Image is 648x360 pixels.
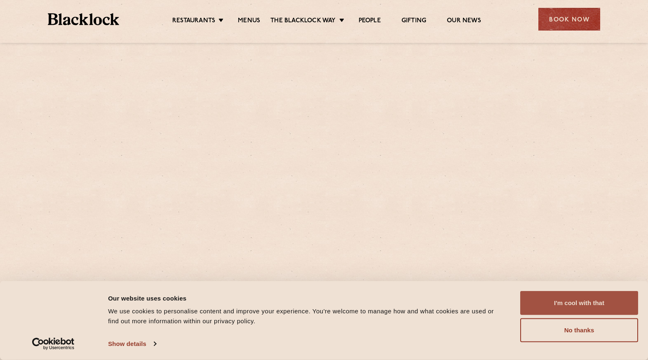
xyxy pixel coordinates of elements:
[172,17,215,26] a: Restaurants
[108,338,156,350] a: Show details
[447,17,481,26] a: Our News
[401,17,426,26] a: Gifting
[48,13,119,25] img: BL_Textured_Logo-footer-cropped.svg
[359,17,381,26] a: People
[270,17,336,26] a: The Blacklock Way
[520,318,638,342] button: No thanks
[238,17,260,26] a: Menus
[108,293,502,303] div: Our website uses cookies
[538,8,600,31] div: Book Now
[108,306,502,326] div: We use cookies to personalise content and improve your experience. You're welcome to manage how a...
[520,291,638,315] button: I'm cool with that
[17,338,89,350] a: Usercentrics Cookiebot - opens in a new window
